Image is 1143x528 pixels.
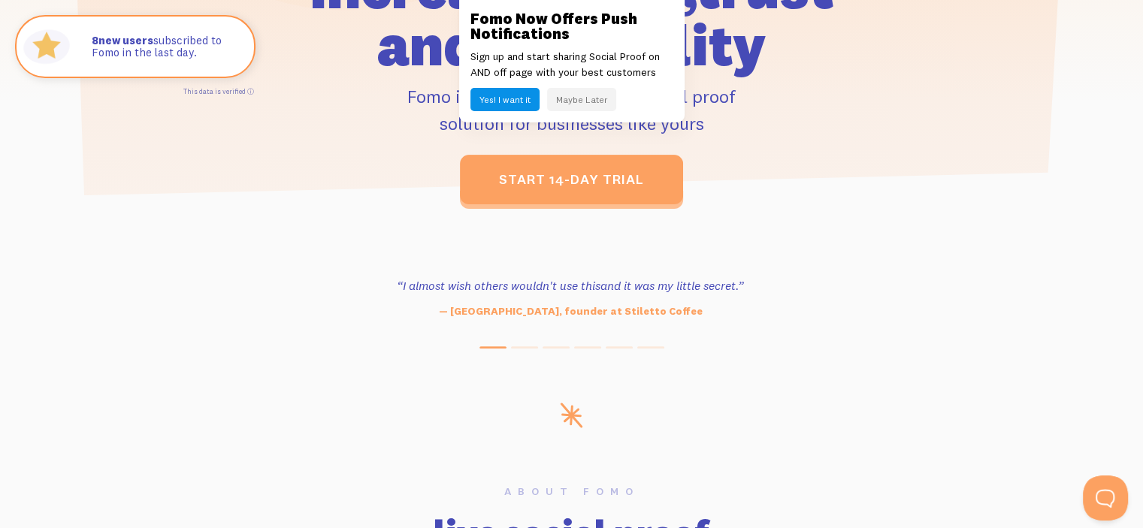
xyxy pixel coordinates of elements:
[470,88,540,111] button: Yes! I want it
[92,35,239,59] p: subscribed to Fomo in the last day.
[224,83,920,137] p: Fomo is a simple, automated social proof solution for businesses like yours
[92,33,153,47] strong: new users
[20,20,74,74] img: Fomo
[1083,475,1128,520] iframe: Help Scout Beacon - Open
[547,88,616,111] button: Maybe Later
[365,276,776,294] h3: “I almost wish others wouldn't use this and it was my little secret.”
[92,35,98,47] span: 8
[183,87,254,95] a: This data is verified ⓘ
[470,49,673,80] p: Sign up and start sharing Social Proof on AND off page with your best customers
[460,155,683,204] a: start 14-day trial
[365,303,776,319] p: — [GEOGRAPHIC_DATA], founder at Stiletto Coffee
[100,486,1044,496] h6: About Fomo
[470,11,673,41] h3: Fomo Now Offers Push Notifications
